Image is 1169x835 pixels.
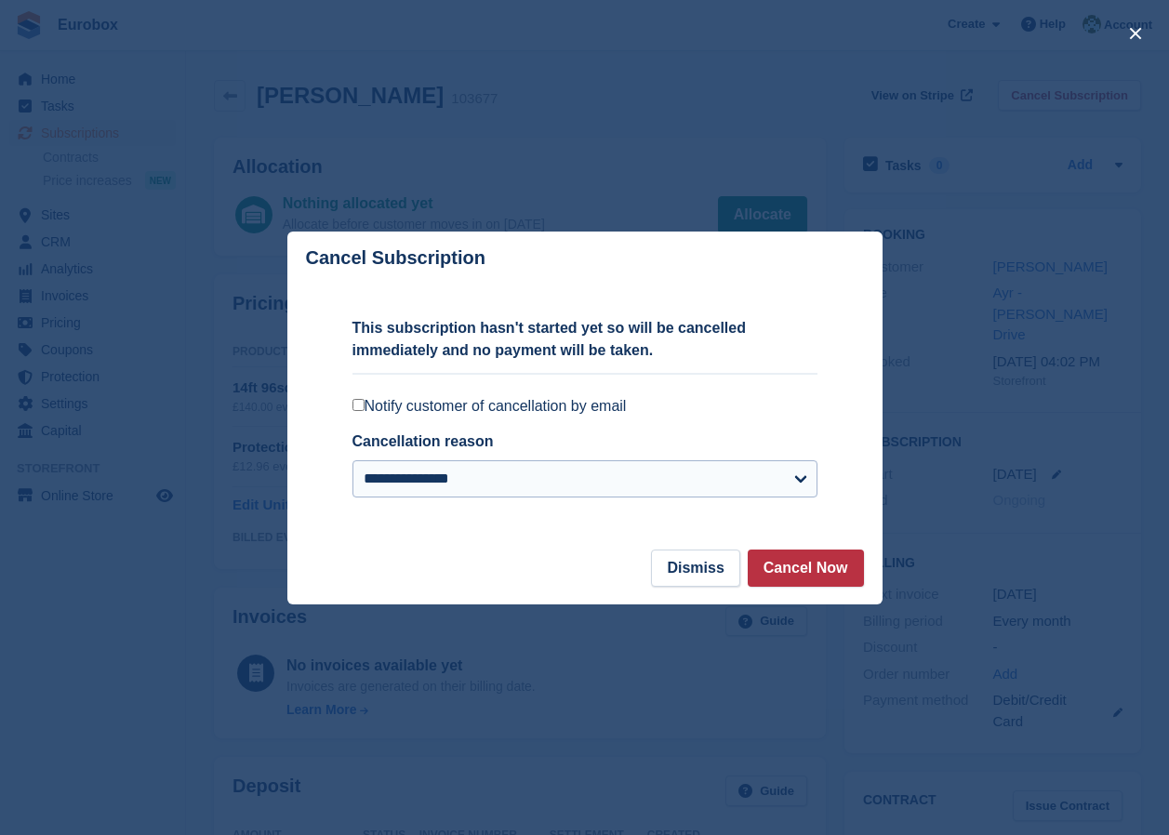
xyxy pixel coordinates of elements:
[352,399,365,411] input: Notify customer of cancellation by email
[1121,19,1150,48] button: close
[352,317,817,362] p: This subscription hasn't started yet so will be cancelled immediately and no payment will be taken.
[651,550,739,587] button: Dismiss
[306,247,485,269] p: Cancel Subscription
[352,397,817,416] label: Notify customer of cancellation by email
[748,550,864,587] button: Cancel Now
[352,433,494,449] label: Cancellation reason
